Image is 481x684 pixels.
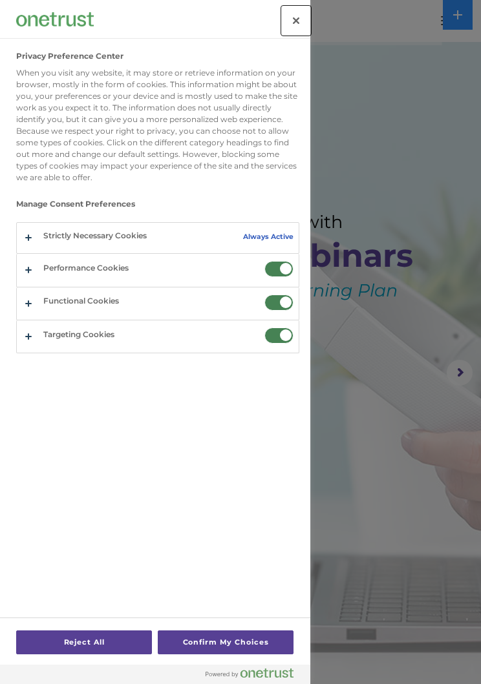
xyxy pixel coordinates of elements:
span: Phone number [207,128,262,138]
h3: Manage Consent Preferences [16,200,299,215]
img: Company Logo [16,12,94,26]
div: Company Logo [16,6,94,32]
h2: Privacy Preference Center [16,52,123,61]
button: Confirm My Choices [158,630,294,654]
button: Reject All [16,630,152,654]
span: Last name [207,75,246,85]
button: Close [282,6,310,35]
a: Powered by OneTrust Opens in a new Tab [206,668,304,684]
div: When you visit any website, it may store or retrieve information on your browser, mostly in the f... [16,67,299,183]
img: Powered by OneTrust Opens in a new Tab [206,668,294,678]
